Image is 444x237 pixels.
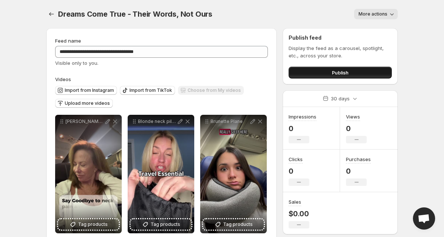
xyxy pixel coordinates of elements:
button: Tag products [131,219,191,230]
div: Blonde neck pillowTag products [128,115,194,233]
p: Display the feed as a carousel, spotlight, etc., across your store. [289,44,392,59]
p: 0 [346,124,367,133]
span: Feed name [55,38,81,44]
h3: Impressions [289,113,316,120]
p: 0 [346,167,371,176]
button: Tag products [203,219,264,230]
button: Import from TikTok [120,86,175,95]
span: Tag products [78,221,108,228]
p: 30 days [331,95,350,102]
button: Settings [46,9,57,19]
p: 0 [289,124,316,133]
span: Publish [332,69,349,76]
button: Tag products [58,219,119,230]
span: Upload more videos [65,100,110,106]
h3: Clicks [289,156,303,163]
button: Publish [289,67,392,79]
a: Open chat [413,207,435,230]
span: Dreams Come True - Their Words, Not Ours [58,10,212,19]
span: Import from Instagram [65,87,114,93]
p: $0.00 [289,209,309,218]
button: Upload more videos [55,99,113,108]
h3: Sales [289,198,301,206]
p: Blonde neck pillow [138,118,176,124]
span: More actions [359,11,387,17]
div: Brunette PlaneTag products [200,115,267,233]
h3: Purchases [346,156,371,163]
p: 0 [289,167,309,176]
h2: Publish feed [289,34,392,41]
button: More actions [354,9,398,19]
p: [PERSON_NAME] Video [65,118,104,124]
span: Videos [55,76,71,82]
button: Import from Instagram [55,86,117,95]
span: Visible only to you. [55,60,98,66]
span: Import from TikTok [129,87,172,93]
p: Brunette Plane [211,118,249,124]
span: Tag products [223,221,253,228]
h3: Views [346,113,360,120]
div: [PERSON_NAME] VideoTag products [55,115,122,233]
span: Tag products [151,221,180,228]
